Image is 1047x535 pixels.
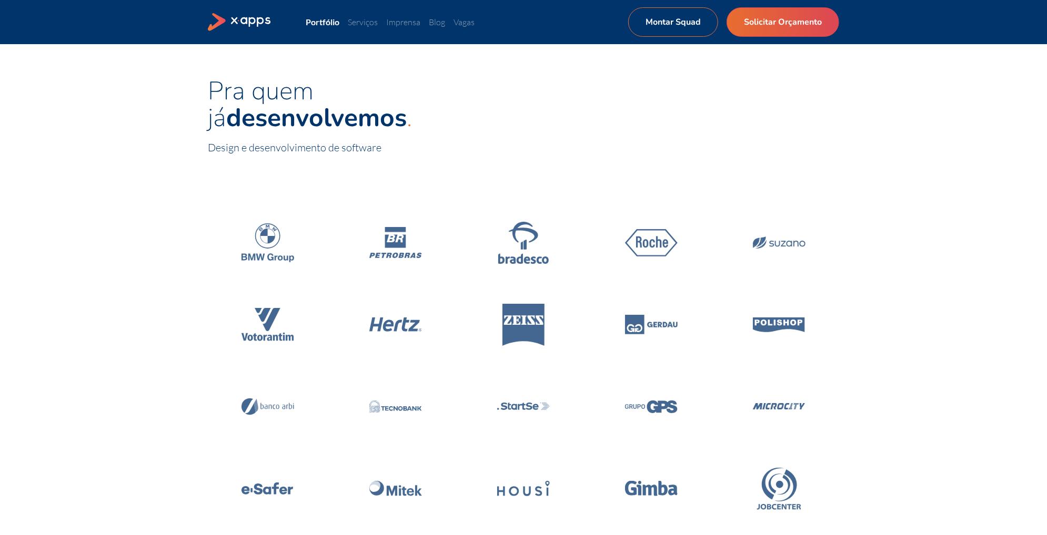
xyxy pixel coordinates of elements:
[208,141,381,154] span: Design e desenvolvimento de software
[628,7,718,37] a: Montar Squad
[208,74,407,135] span: Pra quem já
[386,17,420,27] a: Imprensa
[429,17,445,27] a: Blog
[454,17,475,27] a: Vagas
[226,100,407,135] strong: desenvolvemos
[306,17,339,27] a: Portfólio
[727,7,839,37] a: Solicitar Orçamento
[348,17,378,27] a: Serviços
